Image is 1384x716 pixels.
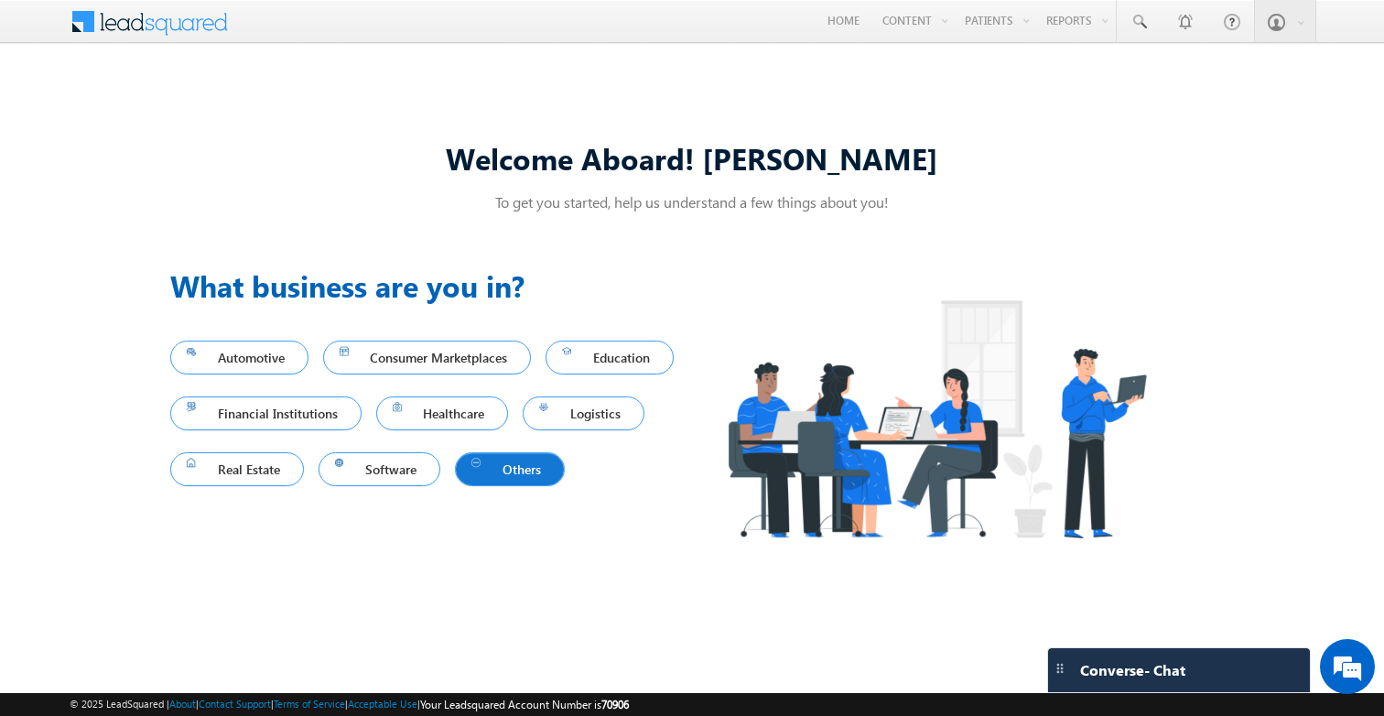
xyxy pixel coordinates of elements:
span: Automotive [187,345,292,370]
span: Logistics [539,401,628,426]
em: Start Chat [249,564,332,589]
span: Real Estate [187,457,287,482]
span: Others [471,457,548,482]
div: Minimize live chat window [300,9,344,53]
img: Industry.png [692,264,1181,574]
div: Chat with us now [95,96,308,120]
a: About [169,698,196,710]
textarea: Type your message and hit 'Enter' [24,169,334,548]
span: Education [562,345,657,370]
span: Software [335,457,425,482]
span: Healthcare [393,401,492,426]
h3: What business are you in? [170,264,692,308]
a: Terms of Service [274,698,345,710]
img: carter-drag [1053,661,1067,676]
span: Converse - Chat [1080,662,1185,678]
span: Consumer Marketplaces [340,345,515,370]
a: Contact Support [199,698,271,710]
span: 70906 [601,698,629,711]
div: Welcome Aboard! [PERSON_NAME] [170,138,1214,178]
img: d_60004797649_company_0_60004797649 [31,96,77,120]
span: Financial Institutions [187,401,345,426]
a: Acceptable Use [348,698,417,710]
span: Your Leadsquared Account Number is [420,698,629,711]
span: © 2025 LeadSquared | | | | | [70,696,629,713]
p: To get you started, help us understand a few things about you! [170,192,1214,212]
